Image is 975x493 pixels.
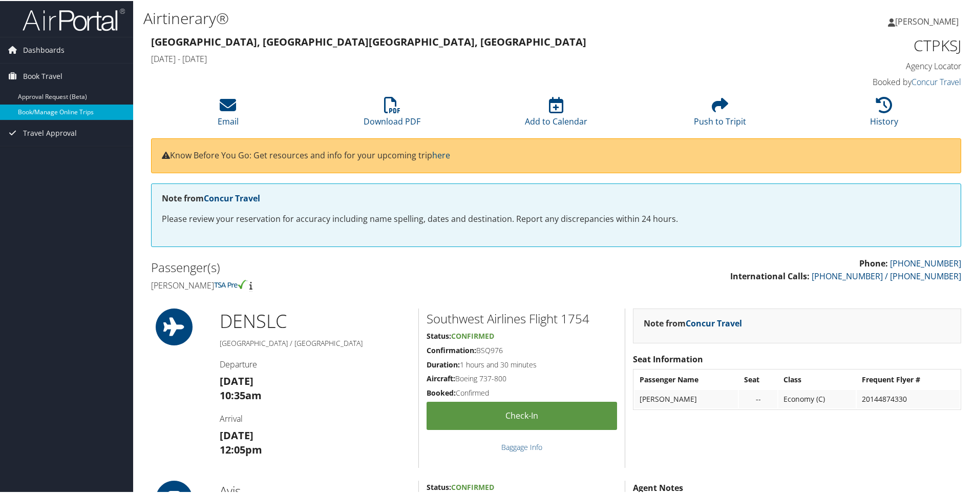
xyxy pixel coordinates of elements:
strong: Note from [644,317,742,328]
h4: Departure [220,358,411,369]
th: Class [778,369,856,388]
a: [PERSON_NAME] [888,5,969,36]
span: Book Travel [23,63,62,88]
a: here [432,149,450,160]
strong: 10:35am [220,387,262,401]
h1: DEN SLC [220,307,411,333]
img: tsa-precheck.png [214,279,247,288]
strong: Duration: [427,359,460,368]
h2: Southwest Airlines Flight 1754 [427,309,617,326]
a: Check-in [427,401,617,429]
th: Passenger Name [634,369,738,388]
span: Confirmed [451,481,494,491]
td: [PERSON_NAME] [634,389,738,407]
a: Baggage Info [501,441,542,451]
strong: International Calls: [730,270,810,281]
strong: Status: [427,481,451,491]
span: Confirmed [451,330,494,340]
a: History [870,101,898,126]
h5: Boeing 737-800 [427,373,617,383]
strong: Phone: [859,257,888,268]
a: Concur Travel [912,75,961,87]
h2: Passenger(s) [151,258,548,275]
strong: [GEOGRAPHIC_DATA], [GEOGRAPHIC_DATA] [GEOGRAPHIC_DATA], [GEOGRAPHIC_DATA] [151,34,586,48]
span: [PERSON_NAME] [895,15,959,26]
h4: [DATE] - [DATE] [151,52,755,64]
h1: CTPKSJ [770,34,961,55]
strong: [DATE] [220,373,253,387]
strong: Status: [427,330,451,340]
a: Email [218,101,239,126]
a: Push to Tripit [694,101,746,126]
strong: Aircraft: [427,373,455,382]
h4: [PERSON_NAME] [151,279,548,290]
strong: Agent Notes [633,481,683,492]
div: -- [744,394,772,403]
h5: BSQ976 [427,344,617,355]
strong: Seat Information [633,353,703,364]
h4: Booked by [770,75,961,87]
td: 20144874330 [857,389,960,407]
h4: Agency Locator [770,59,961,71]
h5: Confirmed [427,387,617,397]
strong: 12:05pm [220,442,262,456]
a: [PHONE_NUMBER] / [PHONE_NUMBER] [812,270,961,281]
h1: Airtinerary® [143,7,694,28]
h5: [GEOGRAPHIC_DATA] / [GEOGRAPHIC_DATA] [220,337,411,347]
strong: Booked: [427,387,456,397]
h4: Arrival [220,412,411,423]
strong: Confirmation: [427,344,476,354]
th: Seat [739,369,777,388]
a: Add to Calendar [525,101,587,126]
strong: [DATE] [220,427,253,441]
a: Concur Travel [686,317,742,328]
span: Dashboards [23,36,65,62]
th: Frequent Flyer # [857,369,960,388]
h5: 1 hours and 30 minutes [427,359,617,369]
a: Concur Travel [204,192,260,203]
a: Download PDF [364,101,420,126]
strong: Note from [162,192,260,203]
p: Know Before You Go: Get resources and info for your upcoming trip [162,148,950,161]
span: Travel Approval [23,119,77,145]
img: airportal-logo.png [23,7,125,31]
td: Economy (C) [778,389,856,407]
p: Please review your reservation for accuracy including name spelling, dates and destination. Repor... [162,212,950,225]
a: [PHONE_NUMBER] [890,257,961,268]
